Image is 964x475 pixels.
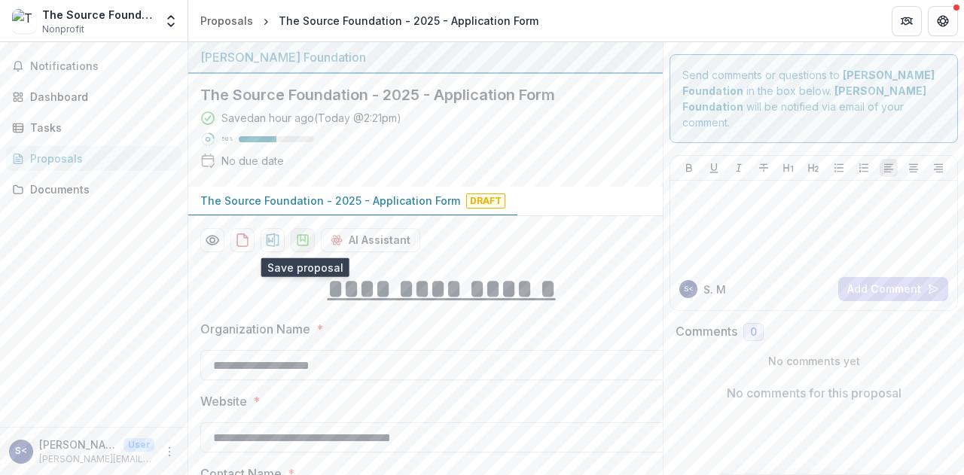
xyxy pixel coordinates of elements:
p: 50 % [221,134,233,145]
div: The Source Foundation [42,7,154,23]
button: Heading 1 [779,159,798,177]
span: Draft [466,193,505,209]
div: S. Maddex <shelley.maddex@gmail.com> [15,446,27,456]
button: Heading 2 [804,159,822,177]
a: Proposals [194,10,259,32]
div: The Source Foundation - 2025 - Application Form [279,13,538,29]
button: Notifications [6,54,182,78]
a: Dashboard [6,84,182,109]
button: Open entity switcher [160,6,182,36]
h2: Comments [676,324,737,339]
button: Bullet List [830,159,848,177]
button: Align Left [880,159,898,177]
button: Get Help [928,6,958,36]
button: Strike [755,159,773,177]
a: Proposals [6,146,182,171]
img: The Source Foundation [12,9,36,33]
p: S. M [703,282,726,297]
a: Documents [6,177,182,202]
p: Website [200,392,247,410]
div: No due date [221,153,284,169]
button: download-proposal [230,228,255,252]
span: Nonprofit [42,23,84,36]
div: Send comments or questions to in the box below. will be notified via email of your comment. [670,54,958,143]
button: Align Center [905,159,923,177]
nav: breadcrumb [194,10,545,32]
p: No comments yet [676,353,952,369]
div: Saved an hour ago ( Today @ 2:21pm ) [221,110,401,126]
button: Preview ead4abae-691a-4e39-816b-65b84ddeff1b-0.pdf [200,228,224,252]
a: Tasks [6,115,182,140]
div: Tasks [30,120,169,135]
span: Notifications [30,60,175,73]
button: Partners [892,6,922,36]
div: Proposals [30,151,169,166]
button: More [160,443,178,461]
div: Documents [30,181,169,197]
p: [PERSON_NAME] <[PERSON_NAME][EMAIL_ADDRESS][PERSON_NAME][DOMAIN_NAME]> [39,437,117,452]
div: Dashboard [30,89,169,105]
button: Align Right [929,159,947,177]
button: AI Assistant [321,228,420,252]
button: Underline [705,159,723,177]
button: Add Comment [838,277,948,301]
button: download-proposal [291,228,315,252]
button: Ordered List [855,159,873,177]
p: No comments for this proposal [727,384,901,402]
p: Organization Name [200,320,310,338]
div: Proposals [200,13,253,29]
button: download-proposal [261,228,285,252]
p: The Source Foundation - 2025 - Application Form [200,193,460,209]
p: [PERSON_NAME][EMAIL_ADDRESS][PERSON_NAME][DOMAIN_NAME] [39,452,154,466]
div: S. Maddex <shelley.maddex@gmail.com> [684,285,694,293]
div: [PERSON_NAME] Foundation [200,48,651,66]
span: 0 [750,326,757,339]
p: User [124,438,154,452]
h2: The Source Foundation - 2025 - Application Form [200,86,627,104]
button: Bold [680,159,698,177]
button: Italicize [730,159,748,177]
